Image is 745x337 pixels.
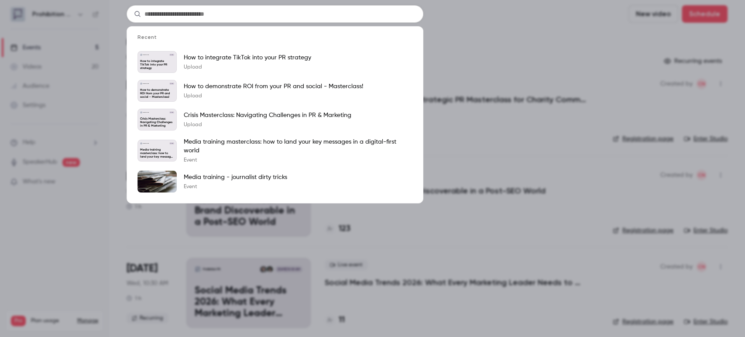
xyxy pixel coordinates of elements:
p: Upload [184,121,351,128]
p: Media training - journalist dirty tricks [184,173,287,182]
img: Media training - journalist dirty tricks [137,171,177,193]
p: Prohibition PR [143,54,149,55]
p: How to integrate TikTok into your PR strategy [140,60,174,70]
p: Upload [184,64,311,71]
span: [DATE] [169,54,174,55]
li: Recent [127,34,423,48]
p: Prohibition PR [143,143,149,144]
p: Upload [184,93,363,100]
span: [DATE] [169,142,174,144]
img: How to demonstrate ROI from your PR and social - Masterclass! [140,83,142,84]
p: Media training masterclass: how to land your key messages in a digital-first world [184,138,412,155]
p: Prohibition PR [143,83,149,84]
p: Event [184,183,287,190]
p: Crisis Masterclass: Navigating Challenges in PR & Marketing [140,117,174,128]
p: Media training masterclass: how to land your key messages in a digital-first world [140,148,174,159]
img: How to integrate TikTok into your PR strategy [140,54,142,55]
p: Prohibition PR [143,112,149,113]
img: Crisis Masterclass: Navigating Challenges in PR & Marketing [140,111,142,113]
p: Event [184,157,412,164]
p: How to demonstrate ROI from your PR and social - Masterclass! [184,82,363,91]
span: [DATE] [169,111,174,113]
span: [DATE] [169,83,174,84]
p: Crisis Masterclass: Navigating Challenges in PR & Marketing [184,111,351,120]
p: How to integrate TikTok into your PR strategy [184,53,311,62]
img: Media training masterclass: how to land your key messages in a digital-first world [140,142,142,144]
p: How to demonstrate ROI from your PR and social - Masterclass! [140,89,174,99]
